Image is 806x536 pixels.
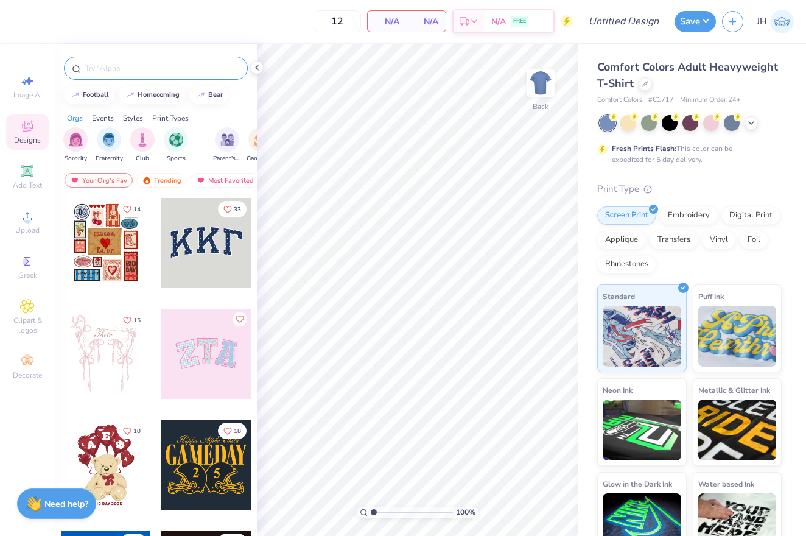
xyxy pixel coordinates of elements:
[234,206,241,213] span: 33
[63,127,88,163] button: filter button
[138,91,180,98] div: homecoming
[597,255,656,273] div: Rhinestones
[375,15,399,28] span: N/A
[213,127,241,163] div: filter for Parent's Weekend
[660,206,718,225] div: Embroidery
[142,176,152,185] img: trending.gif
[603,384,633,397] span: Neon Ink
[44,498,88,510] strong: Need help?
[65,173,133,188] div: Your Org's Fav
[92,113,114,124] div: Events
[117,201,146,217] button: Like
[213,154,241,163] span: Parent's Weekend
[597,60,778,91] span: Comfort Colors Adult Heavyweight T-Shirt
[71,91,80,99] img: trend_line.gif
[698,306,777,367] img: Puff Ink
[220,133,234,147] img: Parent's Weekend Image
[14,135,41,145] span: Designs
[167,154,186,163] span: Sports
[133,428,141,434] span: 10
[6,316,49,335] span: Clipart & logos
[133,206,141,213] span: 14
[196,176,206,185] img: most_fav.gif
[698,384,770,397] span: Metallic & Glitter Ink
[130,127,155,163] button: filter button
[152,113,189,124] div: Print Types
[189,86,228,104] button: bear
[233,312,247,326] button: Like
[247,127,275,163] div: filter for Game Day
[13,180,42,190] span: Add Text
[133,317,141,323] span: 15
[70,176,80,185] img: most_fav.gif
[83,91,109,98] div: football
[757,15,767,29] span: JH
[130,127,155,163] div: filter for Club
[169,133,183,147] img: Sports Image
[528,71,553,95] img: Back
[15,225,40,235] span: Upload
[208,91,223,98] div: bear
[675,11,716,32] button: Save
[117,312,146,328] button: Like
[123,113,143,124] div: Styles
[603,306,681,367] img: Standard
[119,86,185,104] button: homecoming
[597,95,642,105] span: Comfort Colors
[64,86,114,104] button: football
[612,143,762,165] div: This color can be expedited for 5 day delivery.
[247,127,275,163] button: filter button
[247,154,275,163] span: Game Day
[191,173,259,188] div: Most Favorited
[698,290,724,303] span: Puff Ink
[254,133,268,147] img: Game Day Image
[218,423,247,439] button: Like
[597,231,646,249] div: Applique
[213,127,241,163] button: filter button
[67,113,83,124] div: Orgs
[414,15,438,28] span: N/A
[603,290,635,303] span: Standard
[579,9,668,33] input: Untitled Design
[69,133,83,147] img: Sorority Image
[698,400,777,460] img: Metallic & Glitter Ink
[136,173,187,188] div: Trending
[757,10,794,33] a: JH
[164,127,188,163] div: filter for Sports
[612,144,676,153] strong: Fresh Prints Flash:
[597,206,656,225] div: Screen Print
[698,478,754,490] span: Water based Ink
[65,154,87,163] span: Sorority
[164,127,188,163] button: filter button
[533,101,548,112] div: Back
[63,127,88,163] div: filter for Sorority
[770,10,794,33] img: Jilian Hawkes
[650,231,698,249] div: Transfers
[491,15,506,28] span: N/A
[125,91,135,99] img: trend_line.gif
[136,154,149,163] span: Club
[721,206,780,225] div: Digital Print
[84,62,240,74] input: Try "Alpha"
[18,270,37,280] span: Greek
[234,428,241,434] span: 18
[218,201,247,217] button: Like
[456,507,475,518] span: 100 %
[314,10,361,32] input: – –
[117,423,146,439] button: Like
[13,370,42,380] span: Decorate
[702,231,736,249] div: Vinyl
[136,133,149,147] img: Club Image
[96,127,123,163] div: filter for Fraternity
[597,182,782,196] div: Print Type
[648,95,674,105] span: # C1717
[96,127,123,163] button: filter button
[740,231,768,249] div: Foil
[603,478,672,490] span: Glow in the Dark Ink
[680,95,741,105] span: Minimum Order: 24 +
[102,133,116,147] img: Fraternity Image
[196,91,206,99] img: trend_line.gif
[513,17,526,26] span: FREE
[96,154,123,163] span: Fraternity
[13,90,42,100] span: Image AI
